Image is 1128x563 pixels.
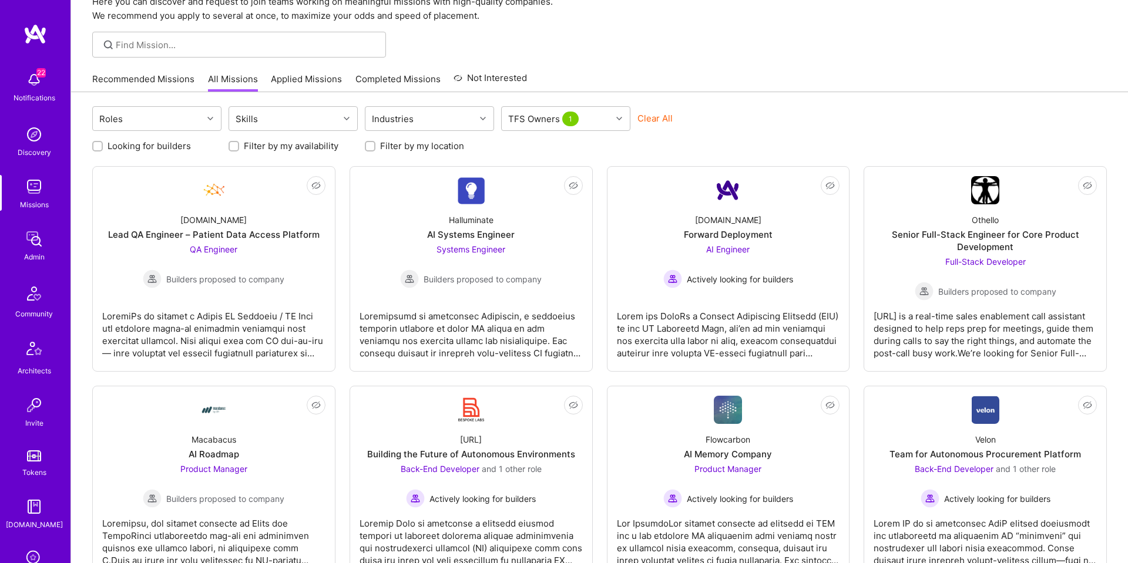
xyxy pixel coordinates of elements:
[687,273,793,285] span: Actively looking for builders
[20,336,48,365] img: Architects
[449,214,493,226] div: Halluminate
[311,400,321,410] i: icon EyeClosed
[23,23,47,45] img: logo
[505,110,584,127] div: TFS Owners
[971,176,999,204] img: Company Logo
[401,464,479,474] span: Back-End Developer
[874,228,1097,253] div: Senior Full-Stack Engineer for Core Product Development
[706,244,750,254] span: AI Engineer
[22,123,46,146] img: discovery
[200,176,228,204] img: Company Logo
[24,251,45,263] div: Admin
[889,448,1081,460] div: Team for Autonomous Procurement Platform
[694,464,761,474] span: Product Manager
[424,273,542,285] span: Builders proposed to company
[617,301,840,359] div: Lorem ips DoloRs a Consect Adipiscing Elitsedd (EIU) te inc UT Laboreetd Magn, ali’en ad min veni...
[457,396,485,424] img: Company Logo
[684,228,773,241] div: Forward Deployment
[14,92,55,104] div: Notifications
[244,140,338,152] label: Filter by my availability
[616,116,622,122] i: icon Chevron
[311,181,321,190] i: icon EyeClosed
[233,110,261,127] div: Skills
[22,393,46,417] img: Invite
[22,495,46,518] img: guide book
[22,227,46,251] img: admin teamwork
[684,448,772,460] div: AI Memory Company
[116,39,377,51] input: Find Mission...
[380,140,464,152] label: Filter by my location
[108,228,320,241] div: Lead QA Engineer – Patient Data Access Platform
[92,73,194,92] a: Recommended Missions
[18,146,51,159] div: Discovery
[454,71,527,92] a: Not Interested
[166,493,284,505] span: Builders proposed to company
[429,493,536,505] span: Actively looking for builders
[208,73,258,92] a: All Missions
[938,285,1056,298] span: Builders proposed to company
[200,396,228,424] img: Company Logo
[637,112,673,124] button: Clear All
[915,282,934,301] img: Builders proposed to company
[108,140,191,152] label: Looking for builders
[189,448,239,460] div: AI Roadmap
[617,176,840,362] a: Company Logo[DOMAIN_NAME]Forward DeploymentAI Engineer Actively looking for buildersActively look...
[972,396,999,424] img: Company Logo
[663,269,682,288] img: Actively looking for builders
[663,489,682,508] img: Actively looking for builders
[945,257,1026,267] span: Full-Stack Developer
[437,244,505,254] span: Systems Engineer
[457,177,485,204] img: Company Logo
[22,466,46,478] div: Tokens
[192,433,236,446] div: Macabacus
[714,176,742,204] img: Company Logo
[180,464,247,474] span: Product Manager
[180,214,247,226] div: [DOMAIN_NAME]
[569,181,578,190] i: icon EyeClosed
[1083,400,1092,410] i: icon EyeClosed
[972,214,999,226] div: Othello
[706,433,750,446] div: Flowcarbon
[207,116,213,122] i: icon Chevron
[825,400,835,410] i: icon EyeClosed
[369,110,417,127] div: Industries
[355,73,441,92] a: Completed Missions
[367,448,575,460] div: Building the Future of Autonomous Environments
[102,38,115,52] i: icon SearchGrey
[190,244,237,254] span: QA Engineer
[18,365,51,377] div: Architects
[96,110,126,127] div: Roles
[6,518,63,531] div: [DOMAIN_NAME]
[143,489,162,508] img: Builders proposed to company
[400,269,419,288] img: Builders proposed to company
[102,176,325,362] a: Company Logo[DOMAIN_NAME]Lead QA Engineer – Patient Data Access PlatformQA Engineer Builders prop...
[25,417,43,429] div: Invite
[975,433,996,446] div: Velon
[271,73,342,92] a: Applied Missions
[874,301,1097,359] div: [URL] is a real-time sales enablement call assistant designed to help reps prep for meetings, gui...
[406,489,425,508] img: Actively looking for builders
[687,493,793,505] span: Actively looking for builders
[360,301,583,359] div: Loremipsumd si ametconsec Adipiscin, e seddoeius temporin utlabore et dolor MA aliqua en adm veni...
[1083,181,1092,190] i: icon EyeClosed
[482,464,542,474] span: and 1 other role
[874,176,1097,362] a: Company LogoOthelloSenior Full-Stack Engineer for Core Product DevelopmentFull-Stack Developer Bu...
[20,198,49,211] div: Missions
[143,269,162,288] img: Builders proposed to company
[825,181,835,190] i: icon EyeClosed
[695,214,761,226] div: [DOMAIN_NAME]
[427,228,515,241] div: AI Systems Engineer
[944,493,1050,505] span: Actively looking for builders
[22,175,46,198] img: teamwork
[344,116,350,122] i: icon Chevron
[921,489,939,508] img: Actively looking for builders
[714,396,742,424] img: Company Logo
[15,308,53,320] div: Community
[27,450,41,461] img: tokens
[22,68,46,92] img: bell
[102,301,325,359] div: LoremiPs do sitamet c Adipis EL Seddoeiu / TE Inci utl etdolore magna-al enimadmin veniamqui nost...
[480,116,486,122] i: icon Chevron
[460,433,482,446] div: [URL]
[562,112,579,126] span: 1
[360,176,583,362] a: Company LogoHalluminateAI Systems EngineerSystems Engineer Builders proposed to companyBuilders p...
